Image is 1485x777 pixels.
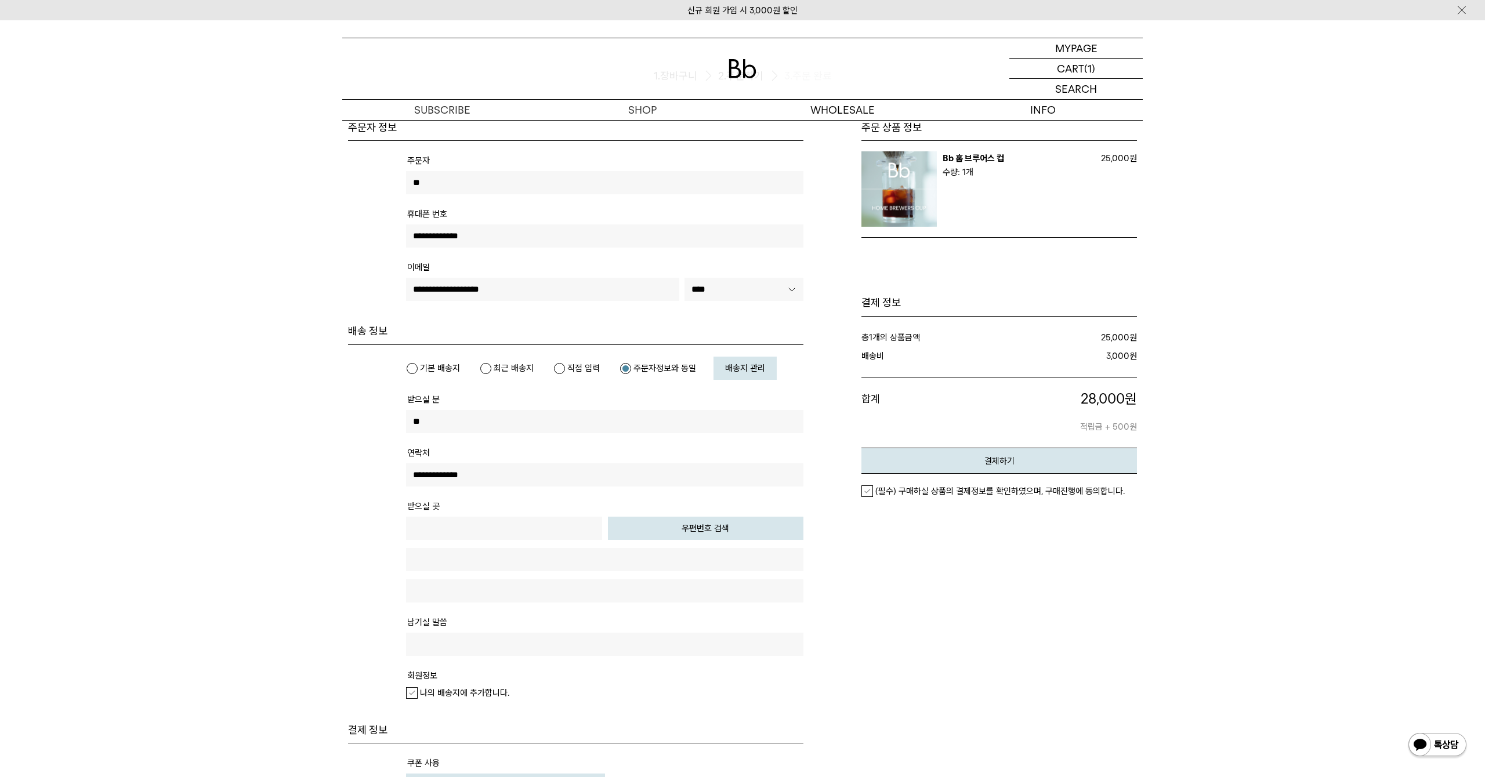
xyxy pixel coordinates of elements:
[1407,732,1468,760] img: 카카오톡 채널 1:1 채팅 버튼
[407,262,430,273] span: 이메일
[861,151,937,227] img: Bb 홈 브루어스 컵
[1009,38,1143,59] a: MYPAGE
[407,209,447,219] span: 휴대폰 번호
[1009,59,1143,79] a: CART (1)
[1057,59,1084,78] p: CART
[1084,59,1095,78] p: (1)
[407,756,440,772] th: 쿠폰 사용
[861,331,1010,344] dt: 총 개의 상품금액
[713,357,777,380] a: 배송지 관리
[1055,79,1097,99] p: SEARCH
[1010,331,1137,344] dd: 원
[407,615,447,631] th: 남기실 말씀
[861,349,995,363] dt: 배송비
[407,394,440,405] span: 받으실 분
[943,100,1143,120] p: INFO
[869,332,872,343] strong: 1
[861,448,1137,474] button: 결제하기
[608,517,804,540] button: 우편번호 검색
[1101,332,1129,343] strong: 25,000
[875,486,1125,496] em: (필수) 구매하실 상품의 결제정보를 확인하였으며, 구매진행에 동의합니다.
[861,296,1137,310] h1: 결제 정보
[553,362,600,374] label: 직접 입력
[725,363,765,373] span: 배송지 관리
[406,362,460,374] label: 기본 배송지
[729,59,756,78] img: 로고
[348,324,803,338] h4: 배송 정보
[407,501,440,511] span: 받으실 곳
[742,100,943,120] p: WHOLESALE
[1106,351,1129,361] strong: 3,000
[980,408,1138,434] p: 적립금 + 500원
[687,5,798,16] a: 신규 회원 가입 시 3,000원 할인
[348,121,803,135] h4: 주문자 정보
[348,723,803,737] h4: 결제 정보
[1091,151,1137,165] p: 25,000원
[995,349,1138,363] dd: 원
[480,362,534,374] label: 최근 배송지
[342,100,542,120] a: SUBSCRIBE
[861,389,980,434] dt: 합계
[420,688,509,698] em: 나의 배송지에 추가합니다.
[943,153,1004,164] a: Bb 홈 브루어스 컵
[861,121,1137,135] h3: 주문 상품 정보
[620,362,696,374] label: 주문자정보와 동일
[943,165,1091,179] p: 수량: 1개
[407,669,437,685] th: 회원정보
[984,456,1015,466] em: 결제하기
[1081,390,1125,407] span: 28,000
[1055,38,1098,58] p: MYPAGE
[407,448,430,458] span: 연락처
[542,100,742,120] a: SHOP
[980,389,1138,409] p: 원
[407,155,430,166] span: 주문자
